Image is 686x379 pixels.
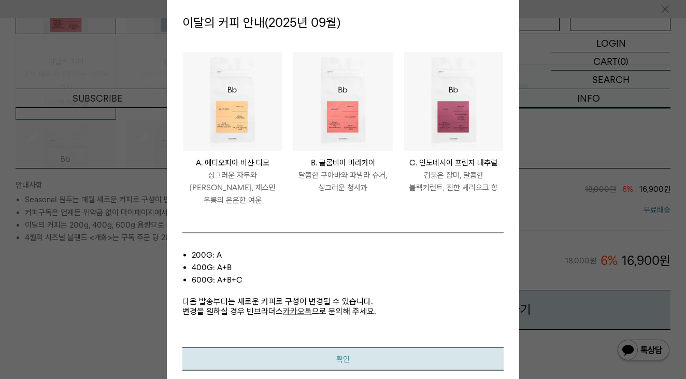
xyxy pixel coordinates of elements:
[404,157,503,169] p: C. 인도네시아 프린자 내추럴
[182,347,504,371] button: 확인
[192,261,504,274] li: 400g: A+B
[183,157,282,169] p: A. 에티오피아 비샨 디모
[182,8,504,36] p: 이달의 커피 안내(2025년 09월)
[183,52,282,151] img: #285
[404,52,503,151] img: #285
[192,274,504,286] li: 600g: A+B+C
[192,249,504,261] li: 200g: A
[293,52,392,151] img: #285
[293,169,392,194] p: 달콤한 구아바와 파넬라 슈거, 싱그러운 청사과
[183,169,282,206] p: 싱그러운 자두와 [PERSON_NAME], 재스민 우롱의 은은한 여운
[293,157,392,169] p: B. 콜롬비아 마라카이
[404,169,503,194] p: 검붉은 장미, 달콤한 블랙커런트, 진한 셰리오크 향
[182,286,504,316] p: 다음 발송부터는 새로운 커피로 구성이 변경될 수 있습니다. 변경을 원하실 경우 빈브라더스 으로 문의해 주세요.
[283,306,312,316] a: 카카오톡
